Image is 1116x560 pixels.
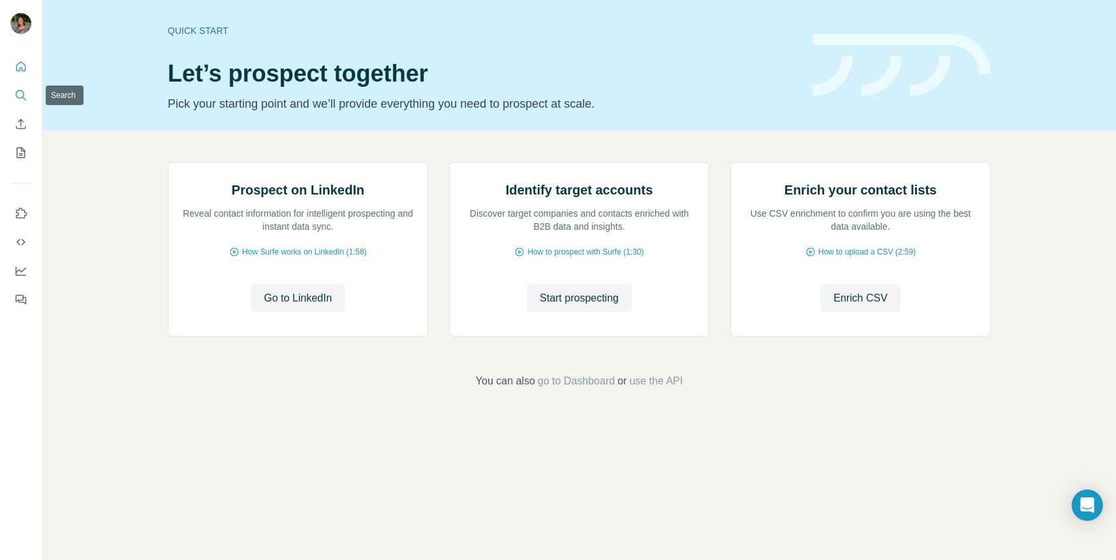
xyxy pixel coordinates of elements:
[251,284,345,313] button: Go to LinkedIn
[463,207,696,233] p: Discover target companies and contacts enriched with B2B data and insights.
[232,181,364,199] h2: Prospect on LinkedIn
[476,373,535,389] span: You can also
[538,373,615,389] button: go to Dashboard
[527,284,632,313] button: Start prospecting
[264,290,332,306] span: Go to LinkedIn
[242,246,367,258] span: How Surfe works on LinkedIn (1:58)
[540,290,619,306] span: Start prospecting
[10,112,31,136] button: Enrich CSV
[784,181,937,199] h2: Enrich your contact lists
[10,230,31,254] button: Use Surfe API
[820,284,901,313] button: Enrich CSV
[10,202,31,225] button: Use Surfe on LinkedIn
[10,259,31,283] button: Dashboard
[10,13,31,34] img: Avatar
[1072,490,1103,521] div: Open Intercom Messenger
[744,207,977,233] p: Use CSV enrichment to confirm you are using the best data available.
[168,61,797,87] h1: Let’s prospect together
[818,246,916,258] span: How to upload a CSV (2:59)
[506,181,653,199] h2: Identify target accounts
[629,373,683,389] button: use the API
[181,207,414,233] p: Reveal contact information for intelligent prospecting and instant data sync.
[10,288,31,311] button: Feedback
[168,95,797,113] p: Pick your starting point and we’ll provide everything you need to prospect at scale.
[10,55,31,78] button: Quick start
[10,84,31,107] button: Search
[833,290,888,306] span: Enrich CSV
[617,373,627,389] span: or
[813,34,991,97] img: banner
[10,141,31,164] button: My lists
[168,24,797,37] div: Quick start
[527,246,643,258] span: How to prospect with Surfe (1:30)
